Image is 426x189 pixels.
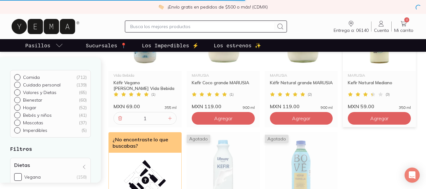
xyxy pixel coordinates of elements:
[79,97,87,103] div: ( 60 )
[394,27,413,33] span: Mi carrito
[25,42,50,49] p: Pasillos
[165,106,177,109] span: 355 ml
[214,42,261,49] p: Los estrenos ✨
[331,20,371,33] a: Entrega a: 06140
[292,115,310,121] span: Agregar
[213,39,262,52] a: Los estrenos ✨
[109,133,181,153] div: ¿No encontraste lo que buscabas?
[192,74,255,77] div: MARUSIA
[114,80,177,91] div: Kéfir Vegano [PERSON_NAME] Vida Bebida
[130,23,274,30] input: Busca los mejores productos
[348,103,374,109] span: MXN 59.00
[24,174,41,180] div: Vegana
[348,80,411,91] div: Kefir Natural Mediano
[23,97,42,103] p: Bienestar
[334,27,369,33] span: Entrega a: 06140
[192,103,221,109] span: MXN 119.00
[187,135,210,143] span: Agotado
[81,127,87,133] div: ( 5 )
[371,20,391,33] a: Cuenta
[404,17,409,22] span: 4
[348,74,411,77] div: MARUSIA
[79,120,87,126] div: ( 37 )
[214,115,232,121] span: Agregar
[10,146,32,152] strong: Filtros
[23,120,43,126] p: Mascotas
[24,39,64,52] a: pasillo-todos-link
[86,42,127,49] p: Sucursales 📍
[151,92,155,96] span: ( 1 )
[77,174,87,180] div: (158)
[399,106,411,109] span: 350 ml
[114,103,140,109] span: MXN 69.00
[23,82,61,88] p: Cuidado personal
[14,173,22,181] input: Vegana(158)
[192,112,255,125] button: Agregar
[308,92,312,96] span: ( 2 )
[370,115,388,121] span: Agregar
[405,168,420,183] div: Open Intercom Messenger
[23,74,40,80] p: Comida
[168,4,268,10] p: ¡Envío gratis en pedidos de $500 o más! (CDMX)
[76,74,87,80] div: ( 712 )
[270,103,300,109] span: MXN 119.00
[141,39,200,52] a: Los Imperdibles ⚡️
[321,106,333,109] span: 900 ml
[270,80,333,91] div: Kéfir Natural grande MARUSIA
[142,42,199,49] p: Los Imperdibles ⚡️
[158,4,164,10] img: check
[192,80,255,91] div: Kefir Coco grande MARUSIA
[265,135,289,143] span: Agotado
[230,92,234,96] span: ( 1 )
[76,82,87,88] div: ( 139 )
[23,127,47,133] p: Imperdibles
[85,39,128,52] a: Sucursales 📍
[23,112,52,118] p: Bebés y niños
[386,92,390,96] span: ( 3 )
[14,162,30,168] h4: Dietas
[243,106,255,109] span: 900 ml
[270,74,333,77] div: MARUSIA
[23,90,56,95] p: Valores y Dietas
[270,112,333,125] button: Agregar
[79,90,87,95] div: ( 65 )
[348,112,411,125] button: Agregar
[374,27,389,33] span: Cuenta
[392,20,416,33] a: 4Mi carrito
[23,105,36,110] p: Hogar
[114,74,177,77] div: Vida Bebida
[79,105,87,110] div: ( 52 )
[79,112,87,118] div: ( 41 )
